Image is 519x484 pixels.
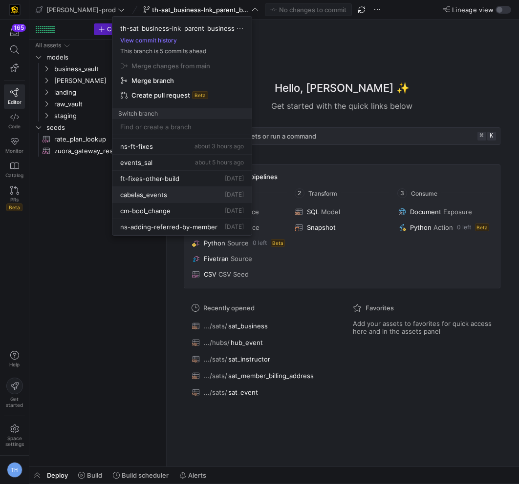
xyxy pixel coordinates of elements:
[120,223,217,231] span: ns-adding-referred-by-member
[112,37,185,44] button: View commit history
[120,142,153,150] span: ns-ft-fixes
[225,223,244,230] span: [DATE]
[120,191,167,199] span: cabelas_events
[225,207,244,214] span: [DATE]
[131,77,174,84] span: Merge branch
[120,175,179,182] span: ft-fixes-other-build
[112,48,252,55] p: This branch is 5 commits ahead
[120,159,152,166] span: events_sal
[120,24,235,32] span: th-sat_business-lnk_parent_business
[225,191,244,198] span: [DATE]
[131,91,190,99] span: Create pull request
[195,159,244,166] span: about 5 hours ago
[116,73,248,88] button: Merge branch
[116,88,248,102] button: Create pull requestBeta
[120,123,244,131] input: Find or create a branch
[120,207,171,215] span: cm-bool_change
[192,91,208,99] span: Beta
[195,142,244,150] span: about 3 hours ago
[225,175,244,182] span: [DATE]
